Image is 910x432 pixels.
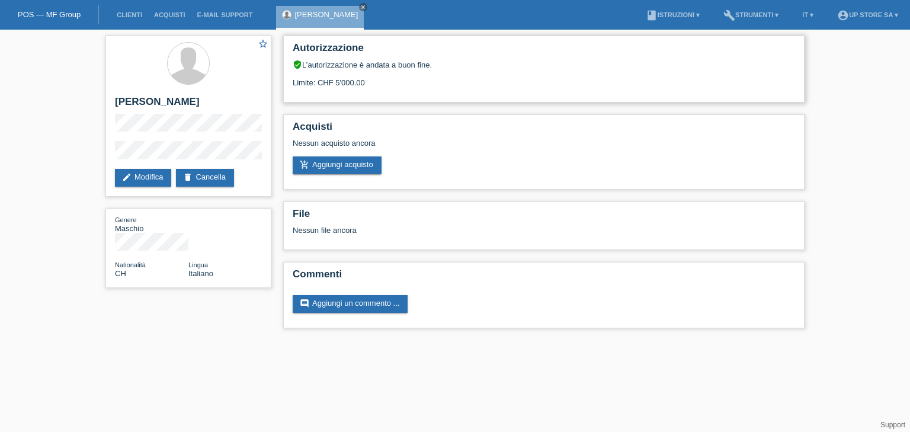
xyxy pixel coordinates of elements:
[300,299,309,308] i: comment
[188,269,213,278] span: Italiano
[258,39,268,49] i: star_border
[115,216,137,223] span: Genere
[111,11,148,18] a: Clienti
[717,11,784,18] a: buildStrumenti ▾
[115,215,188,233] div: Maschio
[294,10,358,19] a: [PERSON_NAME]
[293,69,795,87] div: Limite: CHF 5'000.00
[360,4,366,10] i: close
[300,160,309,169] i: add_shopping_cart
[837,9,849,21] i: account_circle
[183,172,193,182] i: delete
[293,156,382,174] a: add_shopping_cartAggiungi acquisto
[293,121,795,139] h2: Acquisti
[258,39,268,51] a: star_border
[115,96,262,114] h2: [PERSON_NAME]
[359,3,367,11] a: close
[176,169,234,187] a: deleteCancella
[293,60,302,69] i: verified_user
[293,208,795,226] h2: File
[646,9,658,21] i: book
[191,11,259,18] a: E-mail Support
[293,295,408,313] a: commentAggiungi un commento ...
[115,269,126,278] span: Svizzera
[640,11,706,18] a: bookIstruzioni ▾
[723,9,735,21] i: build
[293,60,795,69] div: L’autorizzazione è andata a buon fine.
[188,261,208,268] span: Lingua
[293,42,795,60] h2: Autorizzazione
[293,268,795,286] h2: Commenti
[831,11,904,18] a: account_circleUp Store SA ▾
[880,421,905,429] a: Support
[293,139,795,156] div: Nessun acquisto ancora
[115,169,171,187] a: editModifica
[122,172,132,182] i: edit
[796,11,819,18] a: IT ▾
[293,226,655,235] div: Nessun file ancora
[148,11,191,18] a: Acquisti
[18,10,81,19] a: POS — MF Group
[115,261,146,268] span: Nationalità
